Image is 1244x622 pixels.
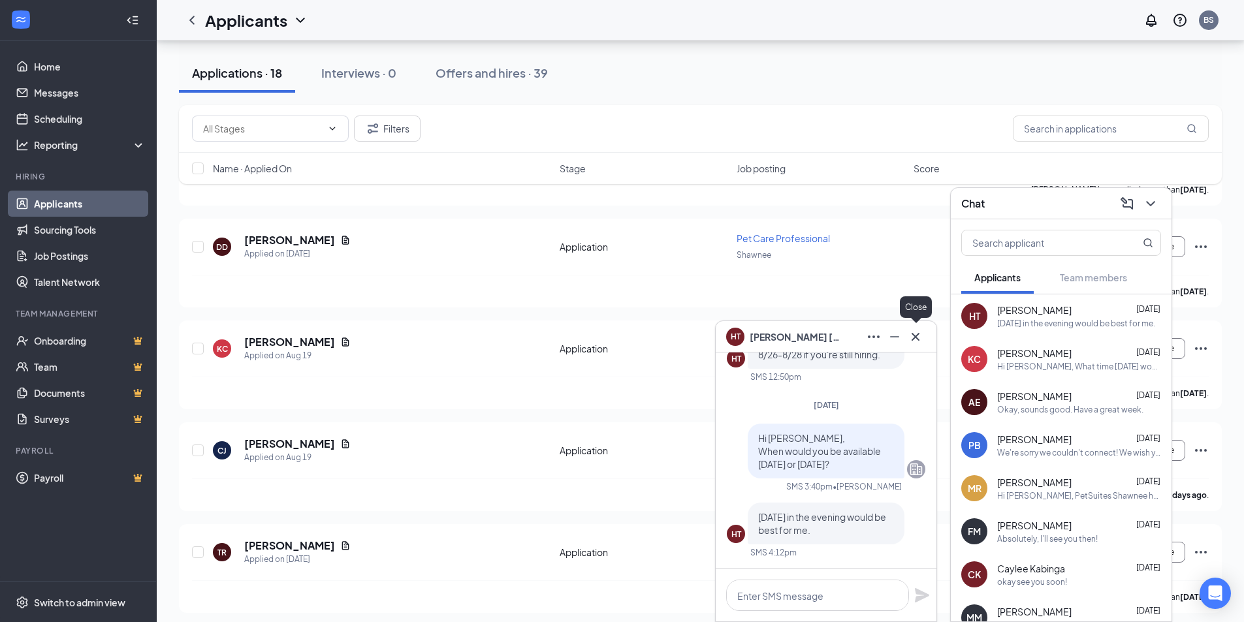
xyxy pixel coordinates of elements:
div: BS [1204,14,1214,25]
svg: Document [340,235,351,245]
svg: Ellipses [1193,239,1209,255]
div: CJ [217,445,227,456]
svg: Company [908,461,924,477]
div: Application [560,342,729,355]
div: Application [560,546,729,559]
span: Name · Applied On [213,162,292,175]
a: Job Postings [34,243,146,269]
input: Search in applications [1013,116,1209,142]
div: Offers and hires · 39 [436,65,548,81]
button: Cross [905,326,926,347]
div: Applied on Aug 19 [244,349,351,362]
b: [DATE] [1180,287,1207,296]
div: Interviews · 0 [321,65,396,81]
button: ChevronDown [1140,193,1161,214]
div: [DATE] in the evening would be best for me. [997,318,1155,329]
svg: ComposeMessage [1119,196,1135,211]
span: [PERSON_NAME] [997,476,1072,489]
div: We're sorry we couldn't connect! We wish you luck in your job search and future endeavors! [997,447,1161,458]
div: Hiring [16,171,143,182]
svg: Collapse [126,14,139,27]
button: ComposeMessage [1117,193,1138,214]
span: [PERSON_NAME] [PERSON_NAME] [750,330,841,344]
div: Okay, sounds good. Have a great week. [997,404,1143,415]
span: • [PERSON_NAME] [833,481,902,492]
svg: Minimize [887,329,902,345]
div: Close [900,296,932,318]
h3: Chat [961,196,985,211]
span: Applicants [974,272,1021,283]
span: [DATE] [1136,347,1160,357]
div: Applications · 18 [192,65,282,81]
div: Reporting [34,138,146,151]
a: Sourcing Tools [34,217,146,243]
svg: Plane [914,587,930,603]
a: Applicants [34,191,146,217]
svg: Document [340,540,351,551]
div: HT [969,309,980,322]
svg: Filter [365,121,381,136]
span: Shawnee [737,250,771,260]
span: [PERSON_NAME] [997,519,1072,532]
button: Minimize [884,326,905,347]
span: Pet Care Professional [737,232,830,244]
svg: QuestionInfo [1172,12,1188,28]
div: FM [968,525,981,538]
div: Hi [PERSON_NAME], What time [DATE] would work best for you? [997,361,1161,372]
div: DD [216,241,228,253]
span: [DATE] [1136,520,1160,529]
div: Applied on [DATE] [244,553,351,566]
span: [DATE] [1136,390,1160,400]
div: AE [968,396,980,409]
svg: ChevronLeft [184,12,200,28]
a: Talent Network [34,269,146,295]
svg: Ellipses [1193,443,1209,458]
div: SMS 12:50pm [750,371,801,382]
svg: Ellipses [866,329,882,345]
span: [DATE] [1136,563,1160,572]
div: KC [217,343,228,354]
button: Filter Filters [354,116,421,142]
span: [DATE] [1136,606,1160,615]
svg: Notifications [1143,12,1159,28]
span: [PERSON_NAME] [997,605,1072,618]
span: [DATE] in the evening would be best for me. [758,511,886,536]
a: OnboardingCrown [34,328,146,354]
div: Team Management [16,308,143,319]
div: Absolutely, I'll see you then! [997,533,1098,544]
span: Caylee Kabinga [997,562,1065,575]
svg: Ellipses [1193,341,1209,356]
div: Application [560,444,729,457]
button: Ellipses [863,326,884,347]
svg: MagnifyingGlass [1187,123,1197,134]
div: Applied on Aug 19 [244,451,351,464]
span: [PERSON_NAME] [997,347,1072,360]
svg: WorkstreamLogo [14,13,27,26]
div: Open Intercom Messenger [1200,578,1231,609]
h5: [PERSON_NAME] [244,538,335,553]
svg: Document [340,337,351,347]
div: SMS 4:12pm [750,547,797,558]
span: Score [914,162,940,175]
h5: [PERSON_NAME] [244,233,335,247]
b: [DATE] [1180,592,1207,602]
div: Applied on [DATE] [244,247,351,260]
svg: Cross [908,329,923,345]
span: [DATE] [1136,476,1160,486]
a: DocumentsCrown [34,380,146,406]
div: PB [968,439,981,452]
svg: ChevronDown [293,12,308,28]
span: Hi [PERSON_NAME], When would you be available [DATE] or [DATE]? [758,432,881,470]
a: TeamCrown [34,354,146,380]
a: SurveysCrown [34,406,146,432]
svg: ChevronDown [1143,196,1158,211]
span: [PERSON_NAME] [997,390,1072,403]
span: [DATE] [814,400,839,410]
a: PayrollCrown [34,465,146,491]
h5: [PERSON_NAME] [244,335,335,349]
div: Application [560,240,729,253]
div: CK [968,568,981,581]
div: Hi [PERSON_NAME], PetSuites Shawnee here! I saw your resume and would love to set up a time to in... [997,490,1161,501]
a: Messages [34,80,146,106]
